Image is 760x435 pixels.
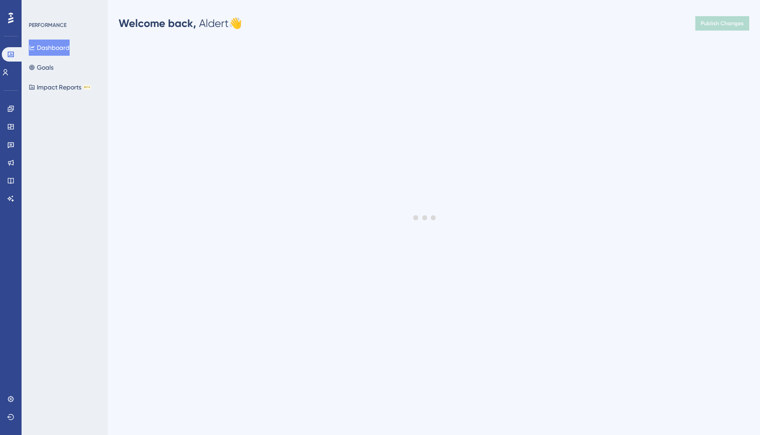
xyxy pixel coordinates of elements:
[29,22,66,29] div: PERFORMANCE
[29,79,91,95] button: Impact ReportsBETA
[29,59,53,75] button: Goals
[29,40,70,56] button: Dashboard
[83,85,91,89] div: BETA
[695,16,749,31] button: Publish Changes
[119,17,196,30] span: Welcome back,
[119,16,242,31] div: Aldert 👋
[701,20,744,27] span: Publish Changes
